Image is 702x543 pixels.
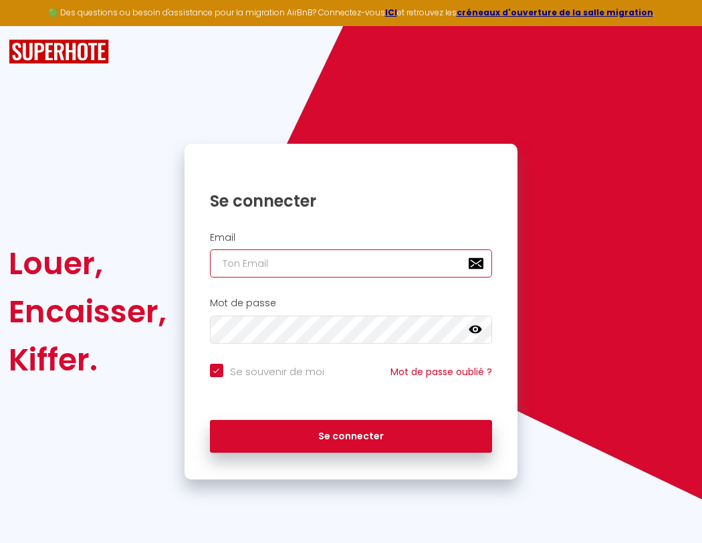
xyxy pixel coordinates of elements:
[210,232,493,243] h2: Email
[457,7,653,18] a: créneaux d'ouverture de la salle migration
[390,365,492,378] a: Mot de passe oublié ?
[11,5,51,45] button: Ouvrir le widget de chat LiveChat
[9,239,166,288] div: Louer,
[210,298,493,309] h2: Mot de passe
[210,420,493,453] button: Se connecter
[9,288,166,336] div: Encaisser,
[210,191,493,211] h1: Se connecter
[9,336,166,384] div: Kiffer.
[9,39,109,64] img: SuperHote logo
[385,7,397,18] a: ICI
[210,249,493,278] input: Ton Email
